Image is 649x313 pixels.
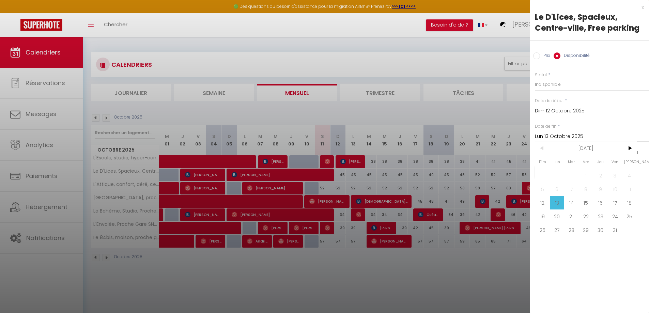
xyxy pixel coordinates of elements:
span: 4 [622,169,637,182]
span: Lun [550,155,565,169]
span: 11 [622,182,637,196]
span: 15 [579,196,593,209]
span: 7 [564,182,579,196]
span: 2 [593,169,608,182]
label: Prix [540,52,550,60]
span: 27 [550,223,565,237]
span: 8 [579,182,593,196]
span: 10 [608,182,622,196]
span: 25 [622,209,637,223]
span: Ven [608,155,622,169]
span: 18 [622,196,637,209]
div: Le D'Lices, Spacieux, Centre-ville, Free parking [535,12,644,33]
span: 23 [593,209,608,223]
span: 26 [535,223,550,237]
label: Disponibilité [560,52,590,60]
span: 28 [564,223,579,237]
span: 21 [564,209,579,223]
span: 13 [550,196,565,209]
span: 3 [608,169,622,182]
span: > [622,141,637,155]
label: Statut [535,72,547,78]
span: Mer [579,155,593,169]
span: 22 [579,209,593,223]
span: 16 [593,196,608,209]
span: 5 [535,182,550,196]
span: Mar [564,155,579,169]
span: < [535,141,550,155]
span: 17 [608,196,622,209]
span: [PERSON_NAME] [622,155,637,169]
span: 29 [579,223,593,237]
span: 31 [608,223,622,237]
span: Dim [535,155,550,169]
span: 20 [550,209,565,223]
span: 14 [564,196,579,209]
span: 1 [579,169,593,182]
div: x [530,3,644,12]
span: 30 [593,223,608,237]
span: Jeu [593,155,608,169]
span: 6 [550,182,565,196]
label: Date de début [535,98,564,104]
label: Date de fin [535,123,557,130]
span: 19 [535,209,550,223]
span: 12 [535,196,550,209]
span: 24 [608,209,622,223]
span: [DATE] [550,141,622,155]
span: 9 [593,182,608,196]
